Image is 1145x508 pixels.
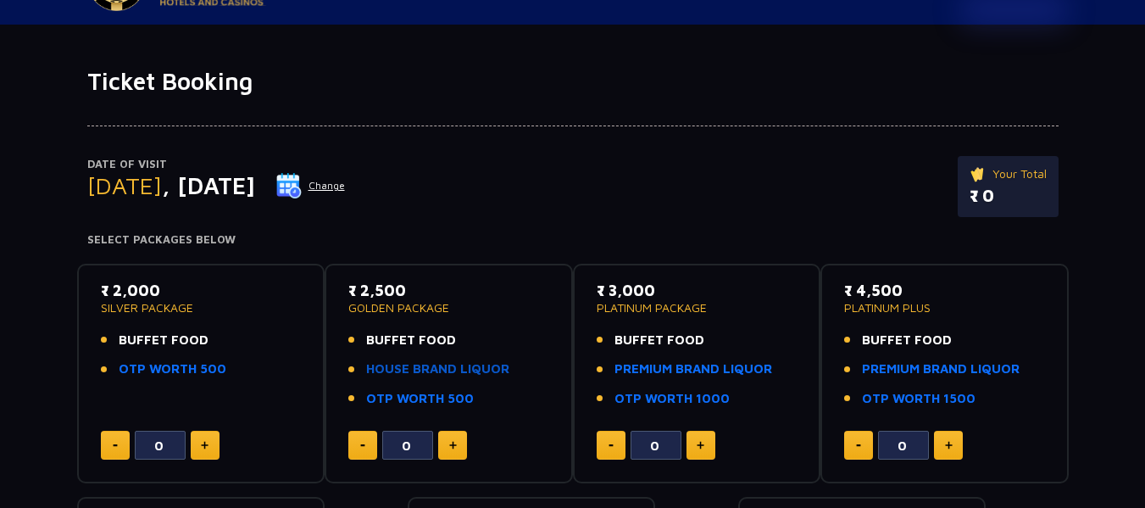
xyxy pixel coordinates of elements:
[597,302,798,314] p: PLATINUM PACKAGE
[101,302,302,314] p: SILVER PACKAGE
[862,389,975,409] a: OTP WORTH 1500
[614,389,730,409] a: OTP WORTH 1000
[101,279,302,302] p: ₹ 2,000
[162,171,255,199] span: , [DATE]
[844,302,1045,314] p: PLATINUM PLUS
[119,331,208,350] span: BUFFET FOOD
[366,389,474,409] a: OTP WORTH 500
[609,444,614,447] img: minus
[856,444,861,447] img: minus
[87,156,346,173] p: Date of Visit
[348,279,549,302] p: ₹ 2,500
[945,441,953,449] img: plus
[862,360,1020,379] a: PREMIUM BRAND LIQUOR
[119,360,226,379] a: OTP WORTH 500
[697,441,704,449] img: plus
[113,444,118,447] img: minus
[970,165,1047,183] p: Your Total
[201,441,208,449] img: plus
[348,302,549,314] p: GOLDEN PACKAGE
[366,331,456,350] span: BUFFET FOOD
[597,279,798,302] p: ₹ 3,000
[862,331,952,350] span: BUFFET FOOD
[970,165,987,183] img: ticket
[614,360,772,379] a: PREMIUM BRAND LIQUOR
[614,331,704,350] span: BUFFET FOOD
[970,183,1047,209] p: ₹ 0
[449,441,457,449] img: plus
[87,171,162,199] span: [DATE]
[275,172,346,199] button: Change
[844,279,1045,302] p: ₹ 4,500
[366,360,509,379] a: HOUSE BRAND LIQUOR
[87,233,1059,247] h4: Select Packages Below
[87,67,1059,96] h1: Ticket Booking
[360,444,365,447] img: minus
